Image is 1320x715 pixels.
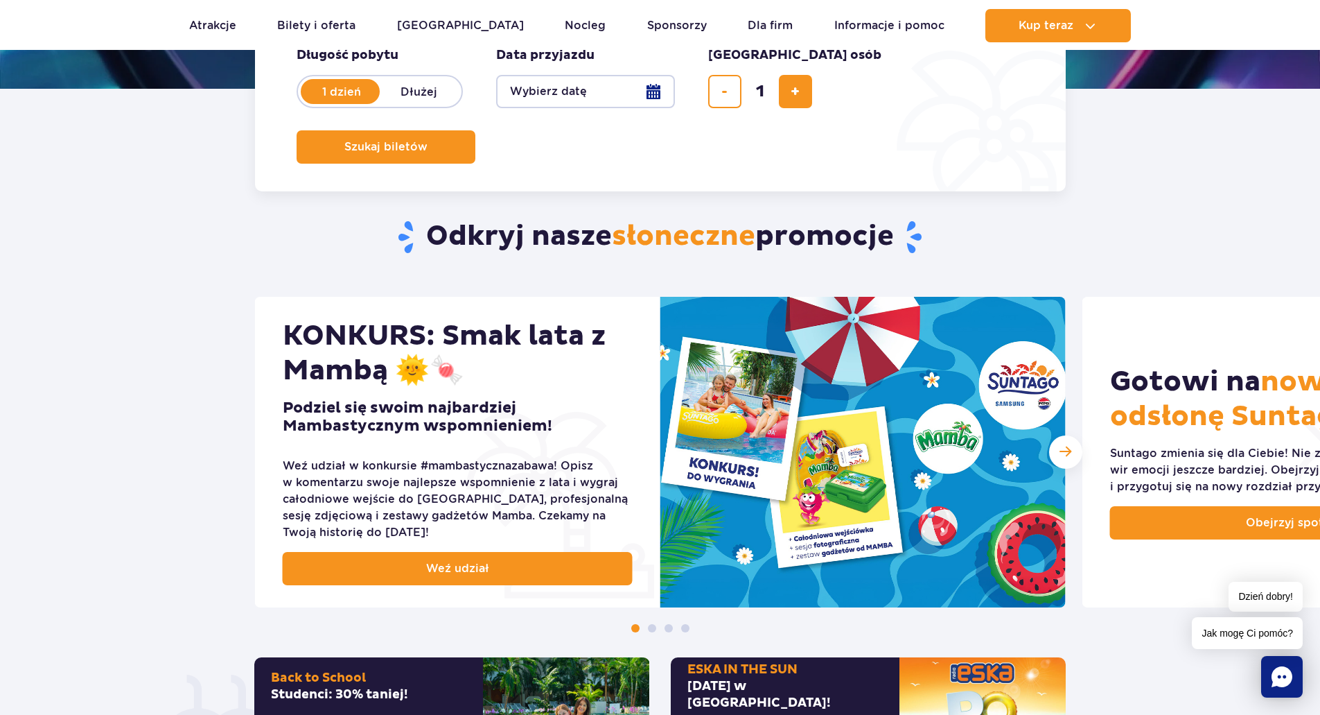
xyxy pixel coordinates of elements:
a: Atrakcje [189,9,236,42]
h2: [DATE] w [GEOGRAPHIC_DATA]! [687,662,883,712]
a: [GEOGRAPHIC_DATA] [397,9,524,42]
span: Jak mogę Ci pomóc? [1192,617,1303,649]
h2: Odkryj nasze promocje [254,219,1066,255]
h2: Studenci: 30% taniej! [271,670,466,703]
a: Informacje i pomoc [834,9,944,42]
span: Data przyjazdu [496,47,595,64]
label: 1 dzień [302,77,381,106]
div: Chat [1261,656,1303,698]
a: Weź udział [283,552,633,585]
span: Długość pobytu [297,47,398,64]
div: Następny slajd [1049,436,1082,469]
span: Back to School [271,670,366,686]
button: usuń bilet [708,75,741,108]
h2: KONKURS: Smak lata z Mambą 🌞🍬 [283,319,633,388]
a: Nocleg [565,9,606,42]
button: Szukaj biletów [297,130,475,164]
span: Dzień dobry! [1229,582,1303,612]
span: Weź udział [426,560,489,577]
div: Weź udział w konkursie #mambastycznazabawa! Opisz w komentarzu swoje najlepsze wspomnienie z lata... [283,458,633,541]
label: Dłużej [380,77,459,106]
span: słoneczne [612,219,755,254]
button: Kup teraz [985,9,1131,42]
img: KONKURS: Smak lata z Mambą 🌞🍬 [660,297,1066,608]
span: ESKA IN THE SUN [687,662,798,678]
a: Sponsorzy [647,9,707,42]
button: Wybierz datę [496,75,675,108]
span: Kup teraz [1019,19,1073,32]
span: Szukaj biletów [344,141,428,153]
span: [GEOGRAPHIC_DATA] osób [708,47,881,64]
a: Bilety i oferta [277,9,355,42]
form: Planowanie wizyty w Park of Poland [255,19,1066,191]
input: liczba biletów [743,75,777,108]
a: Dla firm [748,9,793,42]
h3: Podziel się swoim najbardziej Mambastycznym wspomnieniem! [283,399,633,436]
button: dodaj bilet [779,75,812,108]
